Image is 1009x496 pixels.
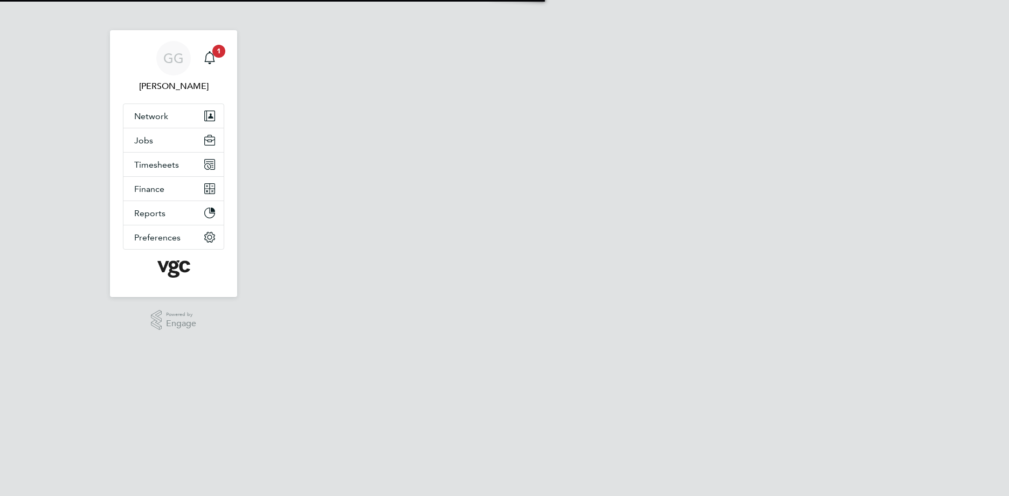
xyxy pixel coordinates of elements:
a: 1 [199,41,220,75]
button: Reports [123,201,224,225]
a: Powered byEngage [151,310,197,330]
button: Finance [123,177,224,201]
span: Reports [134,208,165,218]
span: Gauri Gautam [123,80,224,93]
span: Jobs [134,135,153,146]
span: Finance [134,184,164,194]
span: GG [163,51,184,65]
nav: Main navigation [110,30,237,297]
img: vgcgroup-logo-retina.png [157,260,190,278]
span: Timesheets [134,160,179,170]
span: Network [134,111,168,121]
button: Network [123,104,224,128]
span: Preferences [134,232,181,243]
span: Engage [166,319,196,328]
a: Go to home page [123,260,224,278]
button: Preferences [123,225,224,249]
a: GG[PERSON_NAME] [123,41,224,93]
span: Powered by [166,310,196,319]
button: Jobs [123,128,224,152]
span: 1 [212,45,225,58]
button: Timesheets [123,153,224,176]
